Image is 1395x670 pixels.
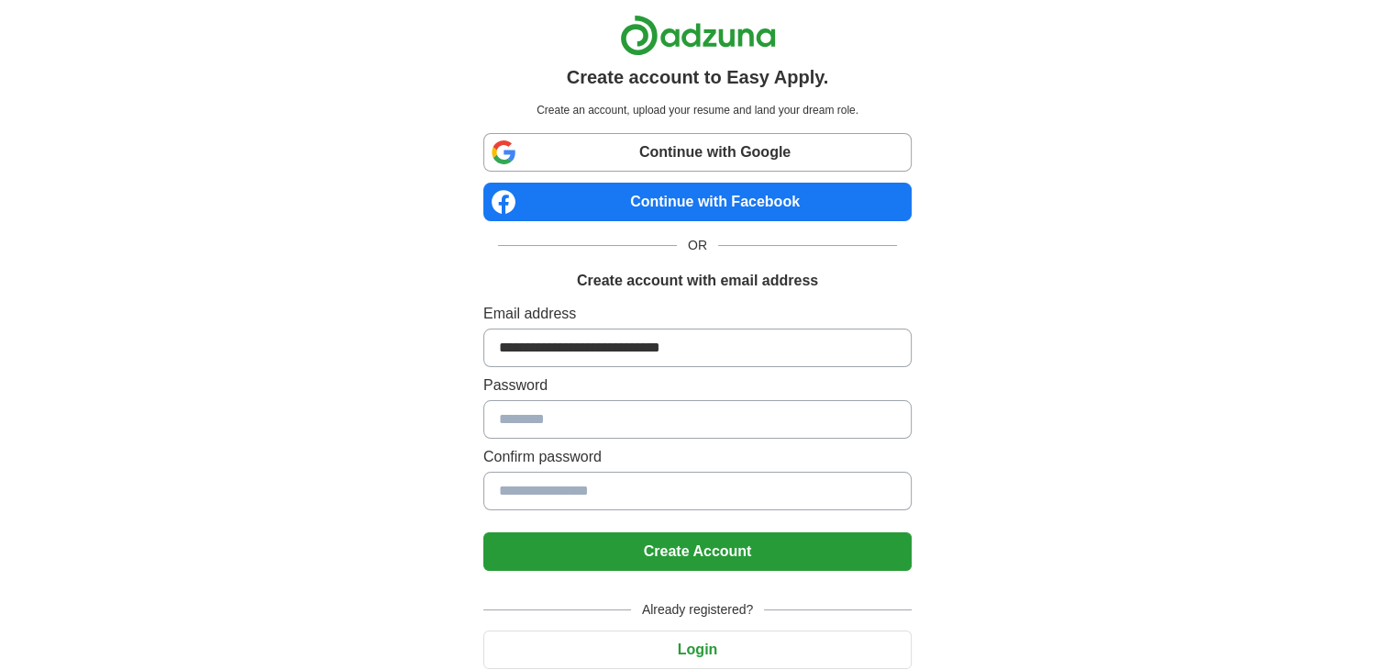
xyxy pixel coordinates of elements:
button: Login [483,631,912,669]
h1: Create account to Easy Apply. [567,63,829,91]
label: Password [483,374,912,396]
a: Continue with Facebook [483,183,912,221]
a: Login [483,642,912,657]
span: OR [677,236,718,255]
label: Email address [483,303,912,325]
label: Confirm password [483,446,912,468]
img: Adzuna logo [620,15,776,56]
h1: Create account with email address [577,270,818,292]
p: Create an account, upload your resume and land your dream role. [487,102,908,118]
button: Create Account [483,532,912,571]
span: Already registered? [631,600,764,620]
a: Continue with Google [483,133,912,172]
